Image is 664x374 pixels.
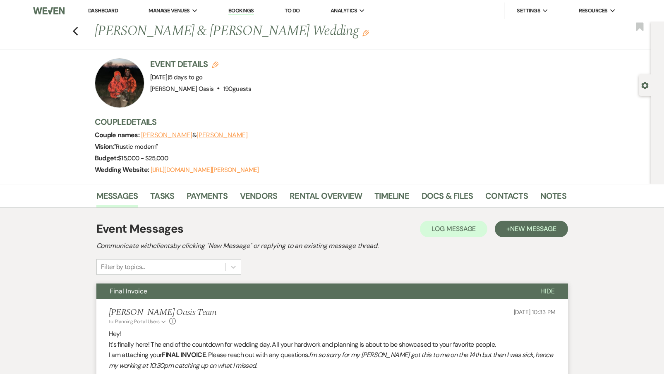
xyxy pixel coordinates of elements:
span: New Message [510,224,556,233]
a: To Do [285,7,300,14]
span: Final Invoice [110,287,147,295]
span: Manage Venues [149,7,189,15]
span: " Rustic modern " [114,143,158,151]
button: [PERSON_NAME] [141,132,192,138]
a: Contacts [485,189,528,207]
h2: Communicate with clients by clicking "New Message" or replying to an existing message thread. [96,241,568,251]
span: [PERSON_NAME] Oasis [150,85,214,93]
h5: [PERSON_NAME] Oasis Team [109,307,217,318]
span: [DATE] 10:33 PM [514,308,556,316]
a: Bookings [228,7,254,15]
a: Dashboard [88,7,118,14]
button: Final Invoice [96,283,527,299]
a: Notes [540,189,566,207]
strong: FINAL INVOICE [162,350,206,359]
span: Analytics [331,7,357,15]
a: Rental Overview [290,189,362,207]
span: 190 guests [223,85,251,93]
a: Timeline [374,189,409,207]
div: Filter by topics... [101,262,145,272]
a: Messages [96,189,138,207]
span: It's finally here! The end of the countdown for wedding day. All your hardwork and planning is ab... [109,340,496,349]
span: Couple names: [95,131,141,139]
span: Hide [540,287,555,295]
a: Docs & Files [422,189,473,207]
span: Budget: [95,154,118,162]
button: +New Message [495,221,568,237]
a: Payments [187,189,228,207]
a: Vendors [240,189,277,207]
button: to: Planning Portal Users [109,318,168,325]
button: Hide [527,283,568,299]
span: $15,000 - $25,000 [118,154,168,162]
span: Resources [579,7,607,15]
button: Log Message [420,221,487,237]
button: [PERSON_NAME] [197,132,248,138]
span: Vision: [95,142,115,151]
a: [URL][DOMAIN_NAME][PERSON_NAME] [151,166,259,174]
span: [DATE] [150,73,203,81]
em: I'm so sorry for my [PERSON_NAME] got this to me on the 14th but then I was sick, hence my workin... [109,350,553,370]
span: 5 days to go [169,73,202,81]
span: | [168,73,203,81]
h1: Event Messages [96,220,184,238]
span: & [141,131,248,139]
span: Wedding Website: [95,165,151,174]
span: Settings [517,7,540,15]
button: Open lead details [641,81,649,89]
img: Weven Logo [33,2,65,19]
span: Hey! [109,329,121,338]
span: . Please reach out with any questions. [206,350,309,359]
h3: Event Details [150,58,251,70]
button: Edit [362,29,369,36]
span: Log Message [431,224,476,233]
a: Tasks [150,189,174,207]
span: I am attaching your [109,350,162,359]
h3: Couple Details [95,116,558,128]
span: to: Planning Portal Users [109,318,160,325]
h1: [PERSON_NAME] & [PERSON_NAME] Wedding [95,21,465,41]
